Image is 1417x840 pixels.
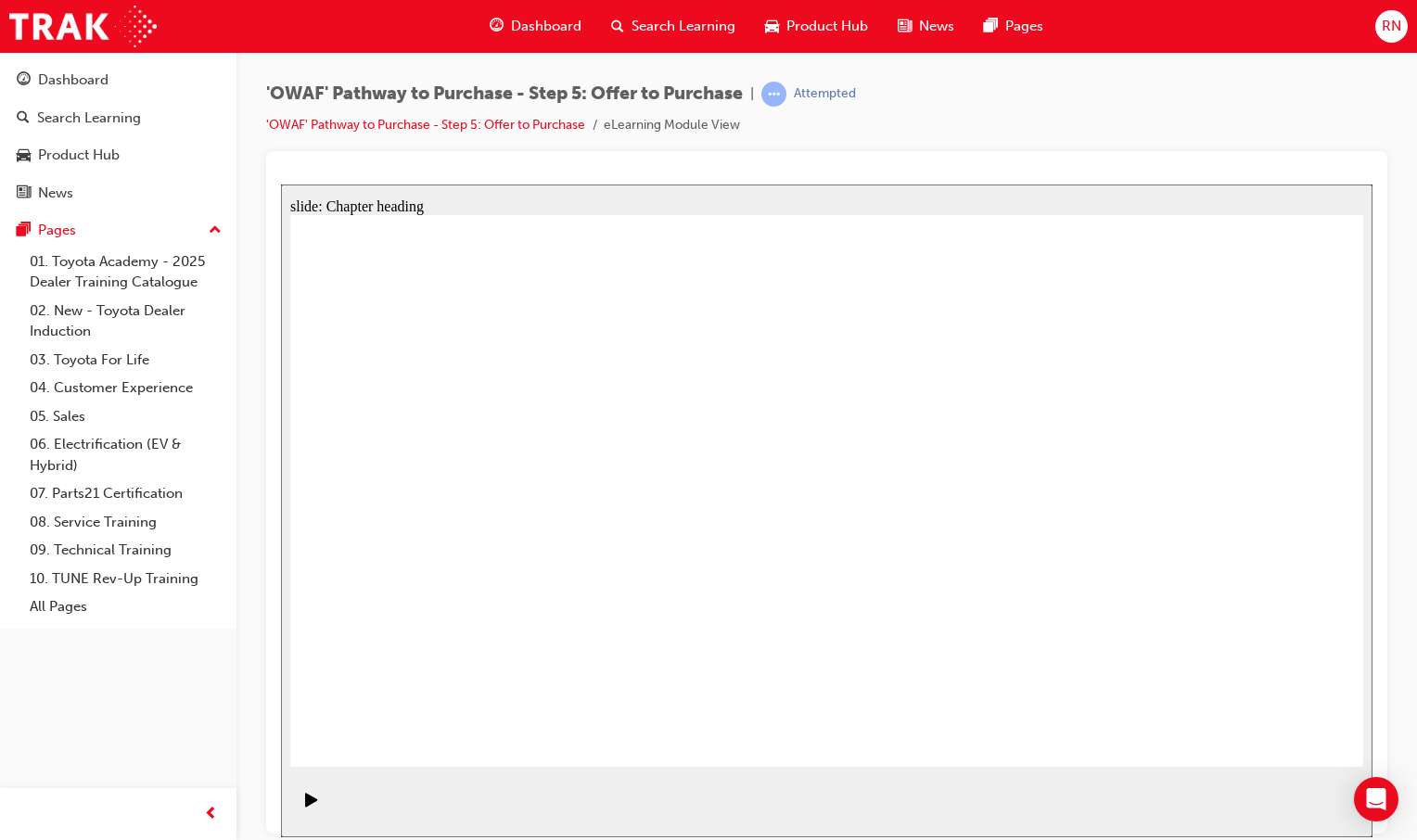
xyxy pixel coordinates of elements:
a: News [7,176,229,210]
a: Product Hub [7,138,229,172]
div: Dashboard [38,70,109,91]
span: pages-icon [984,15,998,38]
a: guage-iconDashboard [475,7,596,45]
a: 07. Parts21 Certification [22,479,229,508]
a: 04. Customer Experience [22,374,229,402]
span: 'OWAF' Pathway to Purchase - Step 5: Offer to Purchase [266,83,743,105]
span: Pages [1005,16,1043,37]
span: Dashboard [511,16,581,37]
button: Play (Ctrl+Alt+P) [9,607,41,639]
a: 06. Electrification (EV & Hybrid) [22,430,229,479]
a: 03. Toyota For Life [22,346,229,375]
div: Open Intercom Messenger [1354,777,1398,821]
button: RN [1375,10,1408,43]
a: Search Learning [7,101,229,135]
span: guage-icon [490,15,504,38]
a: 10. TUNE Rev-Up Training [22,565,229,593]
a: 08. Service Training [22,508,229,537]
span: news-icon [898,15,912,38]
a: 05. Sales [22,402,229,431]
a: 01. Toyota Academy - 2025 Dealer Training Catalogue [22,248,229,297]
span: News [919,16,954,37]
span: pages-icon [17,223,31,239]
span: Search Learning [632,16,735,37]
span: RN [1382,16,1401,37]
span: prev-icon [204,803,218,826]
span: | [750,83,754,105]
a: car-iconProduct Hub [750,7,883,45]
div: Pages [38,220,76,241]
span: search-icon [611,15,624,38]
a: pages-iconPages [969,7,1058,45]
span: car-icon [17,147,31,164]
a: Dashboard [7,63,229,97]
a: news-iconNews [883,7,969,45]
a: search-iconSearch Learning [596,7,750,45]
div: Attempted [794,85,856,103]
a: 02. New - Toyota Dealer Induction [22,297,229,346]
button: Pages [7,213,229,248]
li: eLearning Module View [604,115,740,136]
a: 09. Technical Training [22,536,229,565]
span: news-icon [17,185,31,202]
span: guage-icon [17,72,31,89]
div: playback controls [9,592,41,653]
a: All Pages [22,592,229,621]
button: DashboardSearch LearningProduct HubNews [7,59,229,213]
a: 'OWAF' Pathway to Purchase - Step 5: Offer to Purchase [266,117,585,133]
span: learningRecordVerb_ATTEMPT-icon [761,82,786,107]
div: News [38,183,73,204]
span: Product Hub [786,16,868,37]
img: Trak [9,6,157,47]
span: up-icon [209,219,222,243]
div: Product Hub [38,145,120,166]
span: car-icon [765,15,779,38]
span: search-icon [17,110,30,127]
div: Search Learning [37,108,141,129]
